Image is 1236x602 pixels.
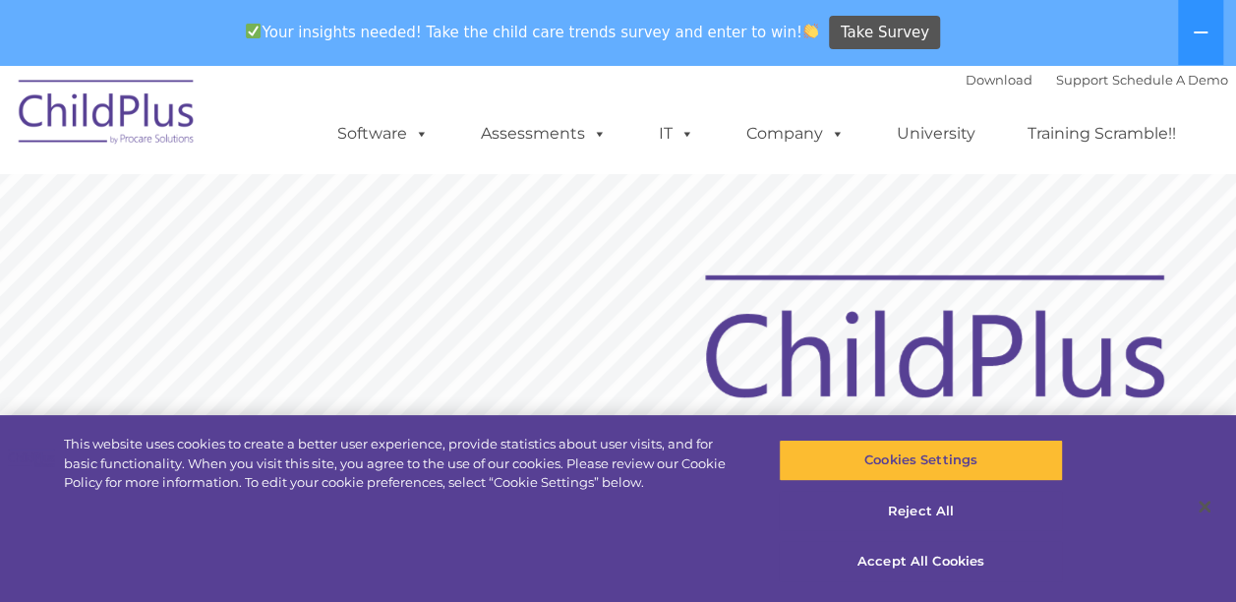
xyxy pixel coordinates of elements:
[64,435,741,493] div: This website uses cookies to create a better user experience, provide statistics about user visit...
[727,114,864,153] a: Company
[841,16,929,50] span: Take Survey
[829,16,940,50] a: Take Survey
[246,24,261,38] img: ✅
[1183,485,1226,528] button: Close
[238,13,827,51] span: Your insights needed! Take the child care trends survey and enter to win!
[1056,72,1108,88] a: Support
[877,114,995,153] a: University
[803,24,818,38] img: 👏
[639,114,714,153] a: IT
[461,114,626,153] a: Assessments
[779,440,1063,481] button: Cookies Settings
[779,491,1063,532] button: Reject All
[779,541,1063,582] button: Accept All Cookies
[318,114,448,153] a: Software
[9,66,206,164] img: ChildPlus by Procare Solutions
[1008,114,1196,153] a: Training Scramble!!
[1112,72,1228,88] a: Schedule A Demo
[966,72,1032,88] a: Download
[966,72,1228,88] font: |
